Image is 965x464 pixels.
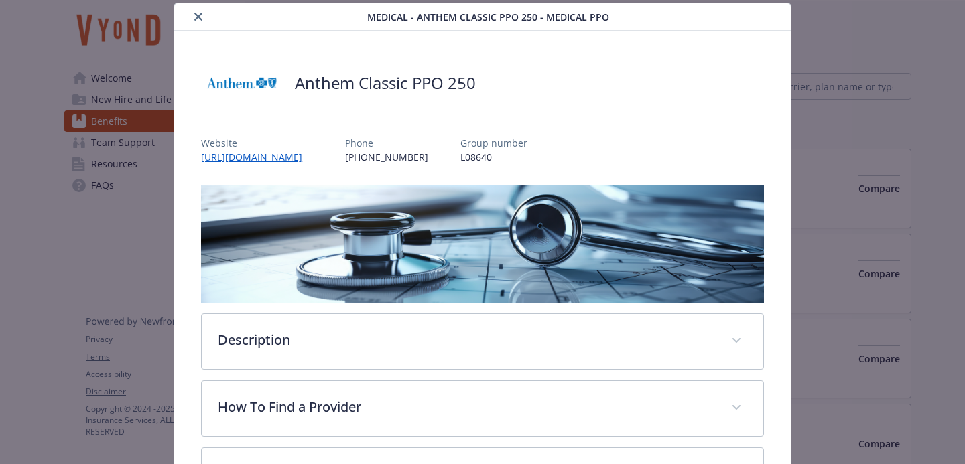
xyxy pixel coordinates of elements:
p: Phone [345,136,428,150]
div: How To Find a Provider [202,381,763,436]
p: [PHONE_NUMBER] [345,150,428,164]
span: Medical - Anthem Classic PPO 250 - Medical PPO [367,10,609,24]
img: Anthem Blue Cross [201,63,281,103]
a: [URL][DOMAIN_NAME] [201,151,313,163]
p: Website [201,136,313,150]
p: Description [218,330,715,350]
p: How To Find a Provider [218,397,715,417]
button: close [190,9,206,25]
h2: Anthem Classic PPO 250 [295,72,476,94]
p: Group number [460,136,527,150]
p: L08640 [460,150,527,164]
div: Description [202,314,763,369]
img: banner [201,185,764,303]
